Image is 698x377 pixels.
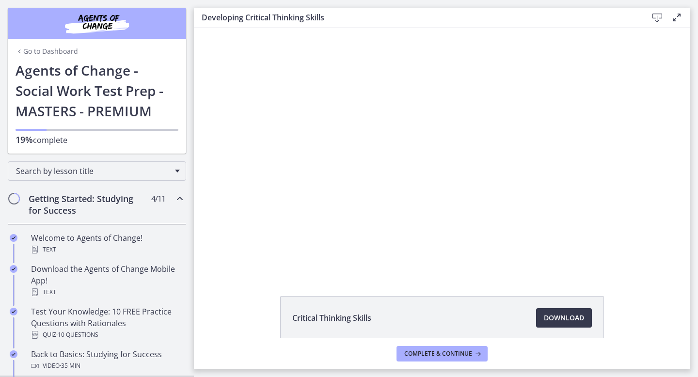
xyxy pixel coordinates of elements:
span: 4 / 11 [151,193,165,204]
span: Download [544,312,584,324]
i: Completed [10,308,17,315]
h2: Getting Started: Studying for Success [29,193,147,216]
i: Completed [10,265,17,273]
a: Go to Dashboard [16,47,78,56]
div: Quiz [31,329,182,341]
div: Back to Basics: Studying for Success [31,348,182,372]
h1: Agents of Change - Social Work Test Prep - MASTERS - PREMIUM [16,60,178,121]
div: Search by lesson title [8,161,186,181]
span: Search by lesson title [16,166,170,176]
h3: Developing Critical Thinking Skills [202,12,632,23]
iframe: Video Lesson [194,28,690,274]
i: Completed [10,234,17,242]
span: 19% [16,134,33,145]
div: Download the Agents of Change Mobile App! [31,263,182,298]
i: Completed [10,350,17,358]
span: · 10 Questions [56,329,98,341]
span: · 35 min [60,360,80,372]
a: Download [536,308,592,328]
div: Test Your Knowledge: 10 FREE Practice Questions with Rationales [31,306,182,341]
div: Text [31,286,182,298]
div: Welcome to Agents of Change! [31,232,182,255]
div: Text [31,244,182,255]
button: Complete & continue [397,346,488,361]
span: Critical Thinking Skills [292,312,371,324]
span: Complete & continue [404,350,472,358]
img: Agents of Change [39,12,155,35]
div: Video [31,360,182,372]
p: complete [16,134,178,146]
